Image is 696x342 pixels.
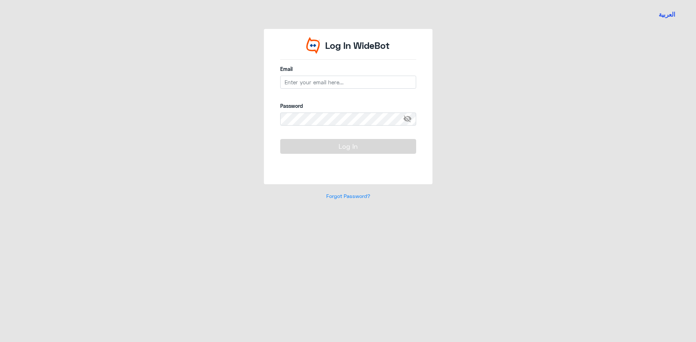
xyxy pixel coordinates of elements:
[659,10,675,19] button: العربية
[280,102,416,110] label: Password
[280,139,416,153] button: Log In
[306,37,320,54] img: Widebot Logo
[654,5,680,24] a: Switch language
[403,113,416,126] span: visibility_off
[325,39,390,52] p: Log In WideBot
[326,193,370,199] a: Forgot Password?
[280,76,416,89] input: Enter your email here...
[280,65,416,73] label: Email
